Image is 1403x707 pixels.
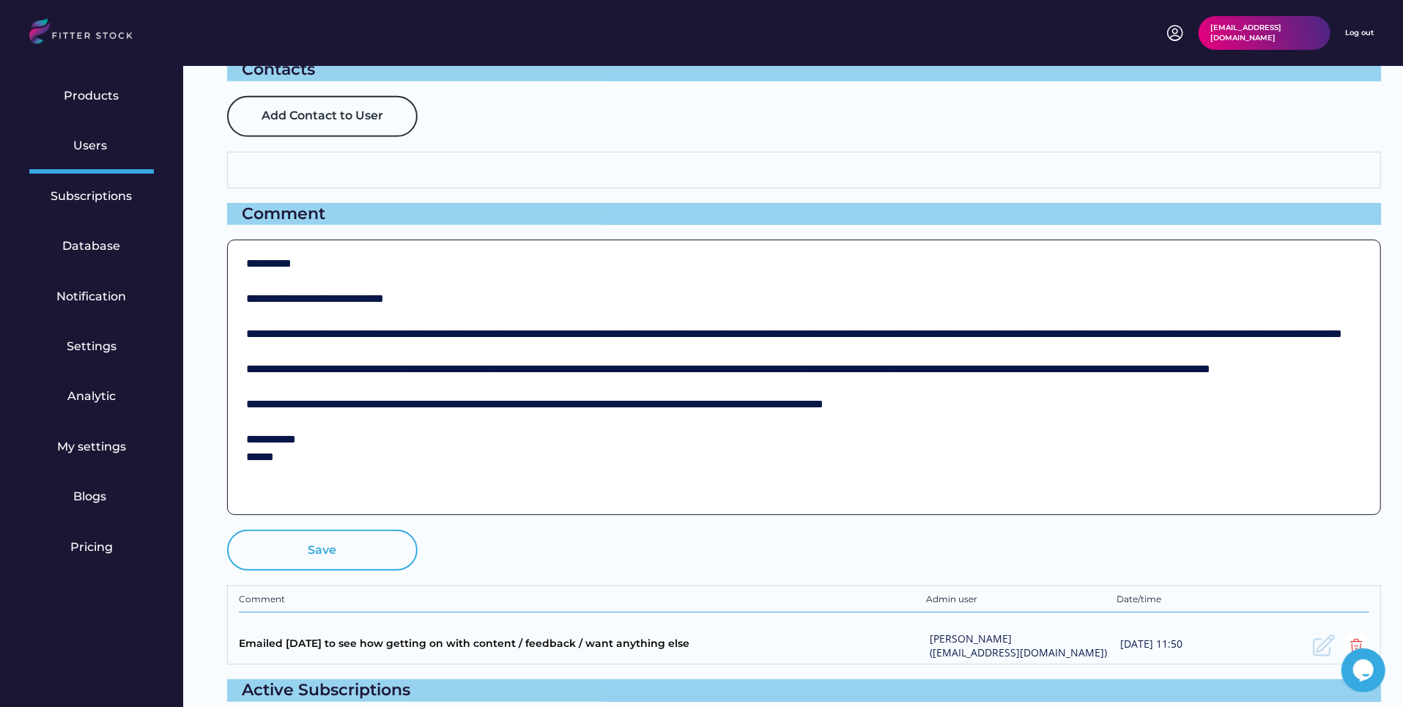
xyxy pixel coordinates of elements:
div: Emailed [DATE] to see how getting on with content / feedback / want anything else [239,637,922,655]
button: Save [227,530,418,571]
div: My settings [57,439,126,455]
img: profile-circle.svg [1166,24,1184,42]
div: Blogs [73,489,110,505]
div: [EMAIL_ADDRESS][DOMAIN_NAME] [1210,23,1319,43]
div: Log out [1345,28,1374,38]
div: Analytic [67,388,116,404]
button: Add Contact to User [227,96,418,137]
div: Notification [57,289,127,305]
div: Contacts [227,59,1381,81]
div: Database [63,238,121,254]
img: Frame.svg [1311,633,1336,659]
div: Comment [227,203,1381,226]
div: Pricing [70,539,113,555]
div: [PERSON_NAME] ([EMAIL_ADDRESS][DOMAIN_NAME]) [930,632,1113,660]
div: Active Subscriptions [227,679,1381,702]
div: Settings [67,338,116,355]
div: Subscriptions [51,188,133,204]
div: Products [64,88,119,104]
div: Date/time [1117,593,1300,608]
img: LOGO.svg [29,18,145,48]
div: [DATE] 11:50 [1120,637,1303,655]
div: Admin user [926,593,1109,608]
div: Users [73,138,110,154]
div: Comment [239,593,919,608]
img: Group%201000002354.svg [1344,633,1369,659]
iframe: chat widget [1341,648,1388,692]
